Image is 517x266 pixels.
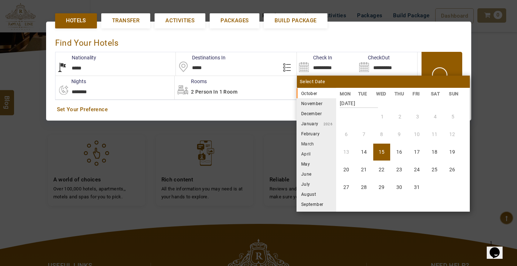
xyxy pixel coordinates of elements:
input: Search [297,52,357,76]
li: TUE [354,90,373,98]
span: Transfer [112,17,139,24]
label: nights [55,78,86,85]
a: Set Your Preference [57,106,460,113]
label: Destinations In [176,54,226,61]
li: July [297,179,336,189]
li: Monday, 20 October 2025 [338,161,355,178]
li: THU [391,90,409,98]
a: Hotels [55,13,97,28]
li: Thursday, 16 October 2025 [391,144,408,161]
li: Thursday, 30 October 2025 [391,179,408,196]
li: FRI [409,90,427,98]
li: February [297,129,336,139]
li: WED [373,90,391,98]
li: April [297,149,336,159]
li: MON [336,90,355,98]
label: Nationality [55,54,96,61]
li: Sunday, 19 October 2025 [444,144,461,161]
div: Find Your Hotels [55,31,462,52]
li: Wednesday, 29 October 2025 [373,179,390,196]
a: Build Package [264,13,327,28]
li: SUN [445,90,464,98]
a: Activities [155,13,205,28]
label: Check In [297,54,332,61]
iframe: chat widget [487,237,510,259]
li: January [297,118,336,129]
li: Monday, 27 October 2025 [338,179,355,196]
span: Hotels [66,17,86,24]
li: Saturday, 18 October 2025 [426,144,443,161]
li: October [297,88,336,98]
small: 2025 [317,92,368,96]
li: Wednesday, 22 October 2025 [373,161,390,178]
span: Packages [220,17,249,24]
span: Build Package [275,17,316,24]
li: Tuesday, 14 October 2025 [356,144,373,161]
span: Activities [165,17,195,24]
li: Tuesday, 28 October 2025 [356,179,373,196]
li: May [297,159,336,169]
li: Wednesday, 15 October 2025 [373,144,390,161]
span: 2 Person in 1 Room [191,89,237,95]
label: Rooms [175,78,207,85]
li: Friday, 24 October 2025 [409,161,425,178]
li: August [297,189,336,199]
li: Tuesday, 21 October 2025 [356,161,373,178]
li: November [297,98,336,108]
li: SAT [427,90,445,98]
div: Select Date [297,76,470,88]
li: Sunday, 26 October 2025 [444,161,461,178]
a: Transfer [101,13,150,28]
li: Saturday, 25 October 2025 [426,161,443,178]
li: Friday, 17 October 2025 [409,144,425,161]
li: Friday, 31 October 2025 [409,179,425,196]
li: September [297,199,336,209]
li: December [297,108,336,118]
label: CheckOut [357,54,390,61]
input: Search [357,52,417,76]
li: Thursday, 23 October 2025 [391,161,408,178]
li: June [297,169,336,179]
a: Packages [210,13,259,28]
li: March [297,139,336,149]
strong: [DATE] [340,95,378,108]
small: 2026 [318,122,333,126]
